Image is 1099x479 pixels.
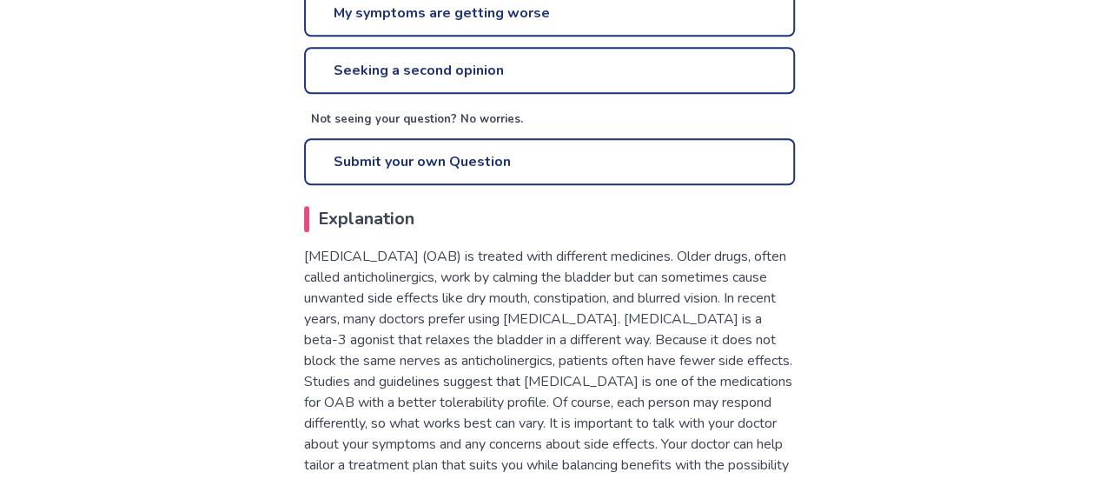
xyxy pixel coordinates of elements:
a: Submit your own Question [304,138,795,185]
a: Seeking a second opinion [304,47,795,94]
p: Not seeing your question? No worries. [311,111,795,129]
h2: Explanation [304,206,795,232]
